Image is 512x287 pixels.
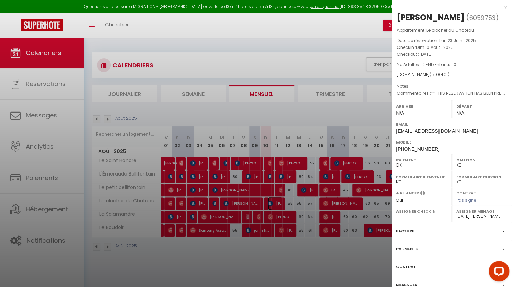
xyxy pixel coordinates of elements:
label: Paiement [396,157,447,163]
span: Dim 10 Août . 2025 [416,44,454,50]
span: Nb Adultes : 2 - [397,62,456,67]
span: N/A [396,110,404,116]
span: [PHONE_NUMBER] [396,146,439,152]
label: Formulaire Checkin [456,173,508,180]
span: [EMAIL_ADDRESS][DOMAIN_NAME] [396,128,478,134]
span: 179.84 [431,72,443,77]
div: [PERSON_NAME] [397,12,465,23]
span: 6059753 [469,13,495,22]
label: Contrat [396,263,416,270]
label: Arrivée [396,103,447,110]
i: Sélectionner OUI si vous souhaiter envoyer les séquences de messages post-checkout [420,190,425,198]
span: Lun 23 Juin . 2025 [439,38,476,43]
label: Email [396,121,508,128]
label: Caution [456,157,508,163]
div: [DOMAIN_NAME] [397,72,507,78]
iframe: LiveChat chat widget [483,258,512,287]
label: Contrat [456,190,476,195]
span: ( € ) [429,72,449,77]
p: Notes : [397,83,507,90]
label: Assigner Menage [456,208,508,215]
span: Le clocher du Château [426,27,474,33]
label: Assigner Checkin [396,208,447,215]
p: Checkout : [397,51,507,58]
p: Appartement : [397,27,507,34]
label: Paiements [396,245,418,253]
label: A relancer [396,190,419,196]
label: Formulaire Bienvenue [396,173,447,180]
div: x [392,3,507,12]
span: Pas signé [456,197,476,203]
label: Départ [456,103,508,110]
span: ( ) [466,13,499,22]
label: Facture [396,227,414,235]
p: Commentaires : [397,90,507,97]
span: N/A [456,110,464,116]
span: Nb Enfants : 0 [428,62,456,67]
p: Checkin : [397,44,507,51]
span: - [411,83,413,89]
p: Date de réservation : [397,37,507,44]
label: Mobile [396,139,508,146]
span: [DATE] [419,51,433,57]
